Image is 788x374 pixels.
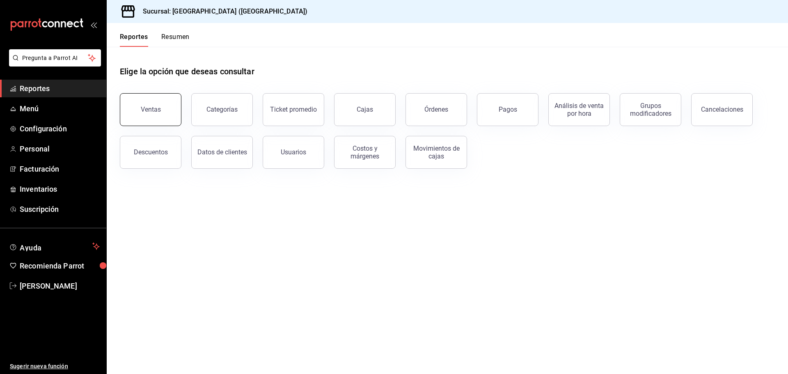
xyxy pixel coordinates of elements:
button: Ticket promedio [263,93,324,126]
button: open_drawer_menu [90,21,97,28]
button: Costos y márgenes [334,136,396,169]
div: Descuentos [134,148,168,156]
button: Ventas [120,93,181,126]
h1: Elige la opción que deseas consultar [120,65,254,78]
a: Pregunta a Parrot AI [6,60,101,68]
button: Descuentos [120,136,181,169]
button: Análisis de venta por hora [548,93,610,126]
span: Pregunta a Parrot AI [22,54,88,62]
div: Costos y márgenes [339,145,390,160]
button: Órdenes [405,93,467,126]
button: Reportes [120,33,148,47]
span: Facturación [20,163,100,174]
a: Cajas [334,93,396,126]
div: navigation tabs [120,33,190,47]
div: Órdenes [424,106,448,113]
span: Menú [20,103,100,114]
button: Cancelaciones [691,93,753,126]
div: Ticket promedio [270,106,317,113]
div: Usuarios [281,148,306,156]
span: Inventarios [20,184,100,195]
span: Recomienda Parrot [20,260,100,271]
div: Cajas [357,105,373,115]
h3: Sucursal: [GEOGRAPHIC_DATA] ([GEOGRAPHIC_DATA]) [136,7,307,16]
span: Reportes [20,83,100,94]
div: Datos de clientes [197,148,247,156]
button: Grupos modificadores [620,93,681,126]
button: Resumen [161,33,190,47]
span: [PERSON_NAME] [20,280,100,291]
span: Ayuda [20,241,89,251]
div: Grupos modificadores [625,102,676,117]
div: Pagos [499,106,517,113]
div: Movimientos de cajas [411,145,462,160]
span: Configuración [20,123,100,134]
button: Usuarios [263,136,324,169]
button: Categorías [191,93,253,126]
button: Pagos [477,93,538,126]
span: Sugerir nueva función [10,362,100,371]
div: Ventas [141,106,161,113]
span: Personal [20,143,100,154]
button: Datos de clientes [191,136,253,169]
div: Cancelaciones [701,106,743,113]
button: Pregunta a Parrot AI [9,49,101,67]
div: Categorías [206,106,238,113]
button: Movimientos de cajas [405,136,467,169]
span: Suscripción [20,204,100,215]
div: Análisis de venta por hora [554,102,605,117]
